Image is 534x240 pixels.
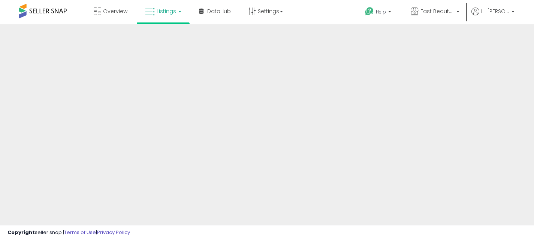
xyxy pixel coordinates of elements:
[64,229,96,236] a: Terms of Use
[97,229,130,236] a: Privacy Policy
[207,7,231,15] span: DataHub
[359,1,399,24] a: Help
[7,229,130,236] div: seller snap | |
[471,7,515,24] a: Hi [PERSON_NAME]
[7,229,35,236] strong: Copyright
[103,7,127,15] span: Overview
[376,9,386,15] span: Help
[481,7,509,15] span: Hi [PERSON_NAME]
[420,7,454,15] span: Fast Beauty ([GEOGRAPHIC_DATA])
[157,7,176,15] span: Listings
[365,7,374,16] i: Get Help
